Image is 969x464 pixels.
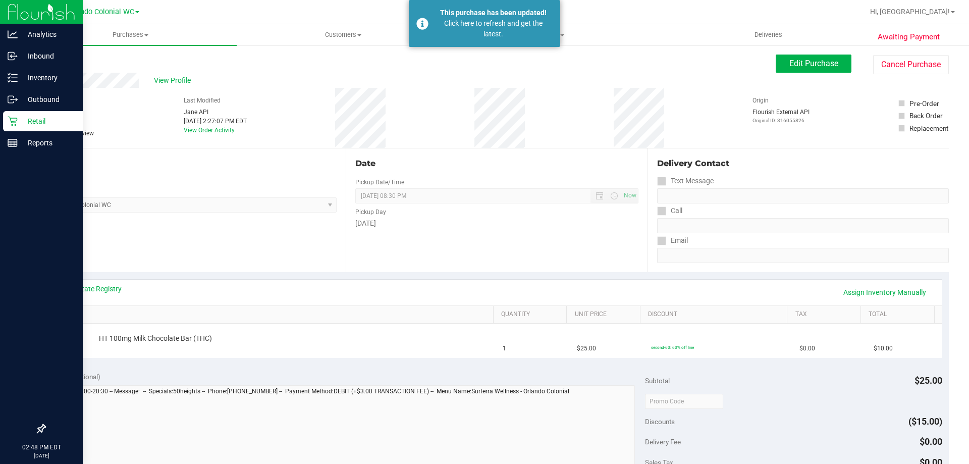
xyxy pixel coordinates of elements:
[657,203,682,218] label: Call
[741,30,796,39] span: Deliveries
[799,344,815,353] span: $0.00
[575,311,636,319] a: Unit Price
[355,208,386,217] label: Pickup Day
[18,50,78,62] p: Inbound
[874,344,893,353] span: $10.00
[657,188,949,203] input: Format: (999) 999-9999
[908,416,942,427] span: ($15.00)
[24,24,237,45] a: Purchases
[662,24,875,45] a: Deliveries
[645,413,675,431] span: Discounts
[8,94,18,105] inline-svg: Outbound
[8,73,18,83] inline-svg: Inventory
[501,311,563,319] a: Quantity
[434,8,553,18] div: This purchase has been updated!
[18,137,78,149] p: Reports
[873,55,949,74] button: Cancel Purchase
[355,158,638,170] div: Date
[237,30,449,39] span: Customers
[645,438,681,446] span: Delivery Fee
[237,24,449,45] a: Customers
[24,30,237,39] span: Purchases
[752,96,769,105] label: Origin
[18,72,78,84] p: Inventory
[5,452,78,459] p: [DATE]
[789,59,838,68] span: Edit Purchase
[61,284,122,294] a: View State Registry
[651,345,694,350] span: second-60: 60% off line
[8,116,18,126] inline-svg: Retail
[184,96,221,105] label: Last Modified
[577,344,596,353] span: $25.00
[184,117,247,126] div: [DATE] 2:27:07 PM EDT
[657,218,949,233] input: Format: (999) 999-9999
[60,311,489,319] a: SKU
[914,375,942,386] span: $25.00
[18,28,78,40] p: Analytics
[795,311,857,319] a: Tax
[909,111,943,121] div: Back Order
[8,29,18,39] inline-svg: Analytics
[870,8,950,16] span: Hi, [GEOGRAPHIC_DATA]!
[909,98,939,109] div: Pre-Order
[184,127,235,134] a: View Order Activity
[99,334,212,343] span: HT 100mg Milk Chocolate Bar (THC)
[355,218,638,229] div: [DATE]
[657,174,714,188] label: Text Message
[434,18,553,39] div: Click here to refresh and get the latest.
[657,233,688,248] label: Email
[752,117,810,124] p: Original ID: 316055826
[184,108,247,117] div: Jane API
[44,158,337,170] div: Location
[503,344,506,353] span: 1
[752,108,810,124] div: Flourish External API
[776,55,851,73] button: Edit Purchase
[5,443,78,452] p: 02:48 PM EDT
[67,8,134,16] span: Orlando Colonial WC
[909,123,948,133] div: Replacement
[657,158,949,170] div: Delivery Contact
[878,31,940,43] span: Awaiting Payment
[18,115,78,127] p: Retail
[18,93,78,106] p: Outbound
[355,178,404,187] label: Pickup Date/Time
[869,311,930,319] a: Total
[8,138,18,148] inline-svg: Reports
[8,51,18,61] inline-svg: Inbound
[648,311,783,319] a: Discount
[837,284,933,301] a: Assign Inventory Manually
[154,75,194,86] span: View Profile
[645,377,670,385] span: Subtotal
[920,436,942,447] span: $0.00
[645,394,723,409] input: Promo Code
